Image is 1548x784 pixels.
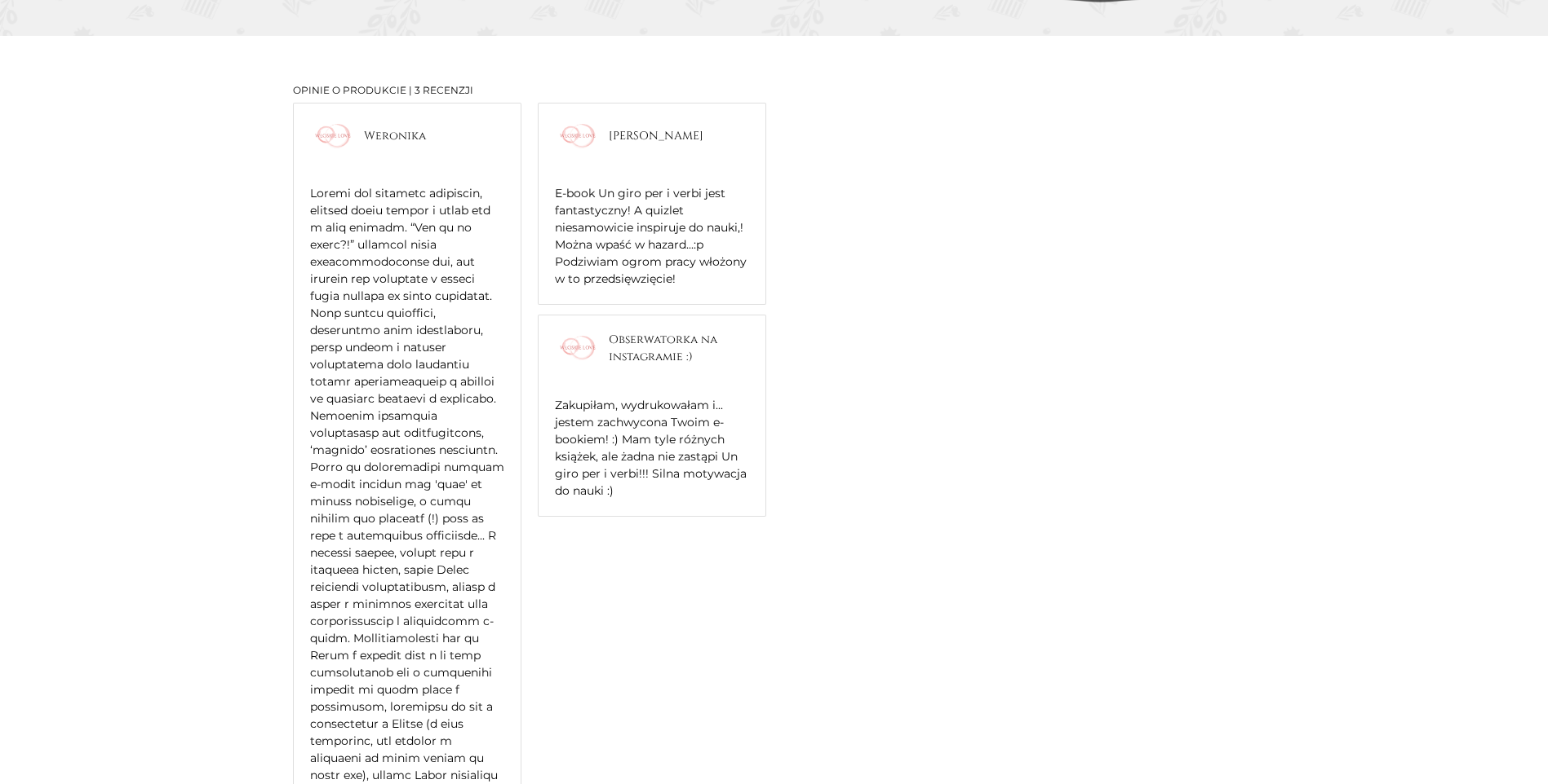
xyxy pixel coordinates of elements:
p: Zakupiłam, wydrukowałam i... jestem zachwycona Twoim e-bookiem! :) Mam tyle różnych książek, ale ... [555,397,749,500]
span: Weronika [364,127,426,144]
span: Obserwatorka na instagramie :) [609,331,745,365]
h2: Opinie o produkcie | 3 recenzji [293,85,1256,96]
p: E-book Un giro per i verbi jest fantastyczny! A quizlet niesamowicie inspiruje do nauki,! Można w... [555,185,749,288]
span: [PERSON_NAME] [609,127,703,144]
